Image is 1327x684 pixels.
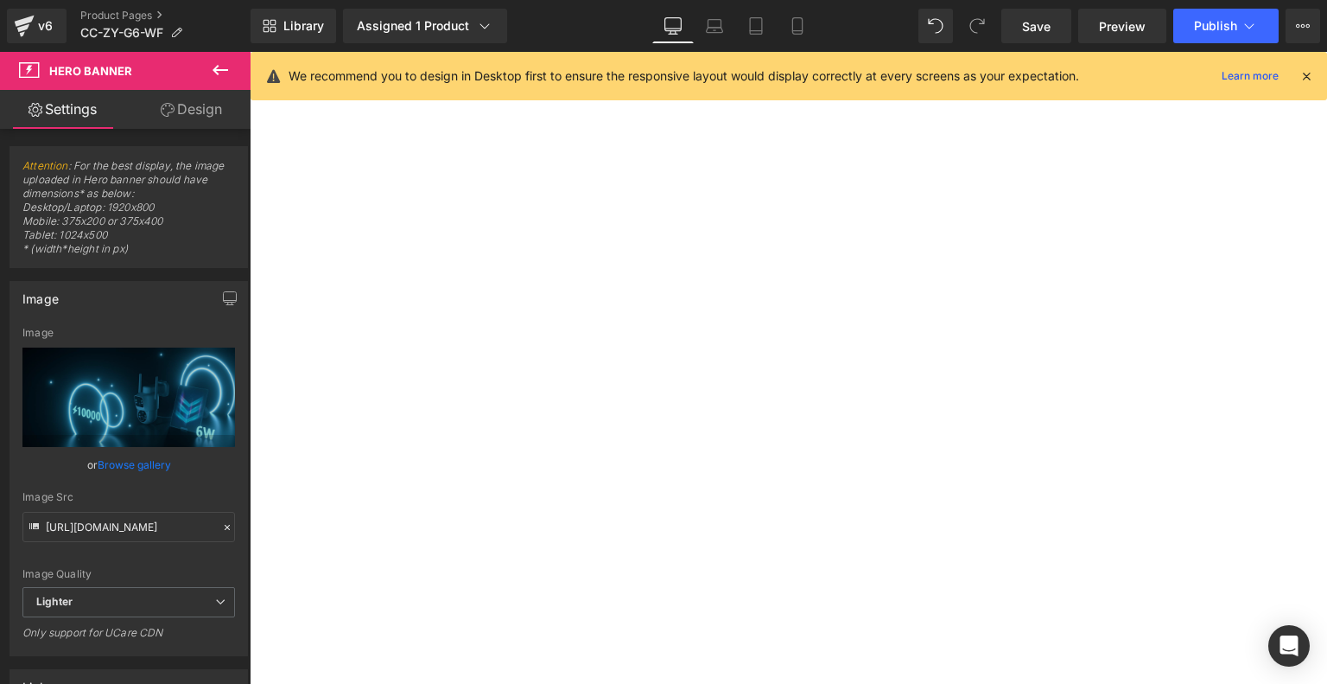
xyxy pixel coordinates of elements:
[289,67,1079,86] p: We recommend you to design in Desktop first to ensure the responsive layout would display correct...
[7,9,67,43] a: v6
[1194,19,1237,33] span: Publish
[22,159,235,267] span: : For the best display, the image uploaded in Hero banner should have dimensions* as below: Deskt...
[1286,9,1320,43] button: More
[918,9,953,43] button: Undo
[22,491,235,503] div: Image Src
[35,15,56,37] div: v6
[283,18,324,34] span: Library
[129,90,254,129] a: Design
[1022,17,1051,35] span: Save
[1268,625,1310,667] div: Open Intercom Messenger
[652,9,694,43] a: Desktop
[1215,66,1286,86] a: Learn more
[80,9,251,22] a: Product Pages
[22,512,235,542] input: Link
[1099,17,1146,35] span: Preview
[22,626,235,651] div: Only support for UCare CDN
[22,327,235,339] div: Image
[777,9,818,43] a: Mobile
[1078,9,1166,43] a: Preview
[694,9,735,43] a: Laptop
[960,9,994,43] button: Redo
[357,17,493,35] div: Assigned 1 Product
[22,456,235,474] div: or
[49,64,132,78] span: Hero Banner
[22,568,235,580] div: Image Quality
[22,282,59,306] div: Image
[36,595,73,608] b: Lighter
[1173,9,1279,43] button: Publish
[80,26,163,40] span: CC-ZY-G6-WF
[22,159,68,172] a: Attention
[98,450,171,480] a: Browse gallery
[735,9,777,43] a: Tablet
[251,9,336,43] a: New Library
